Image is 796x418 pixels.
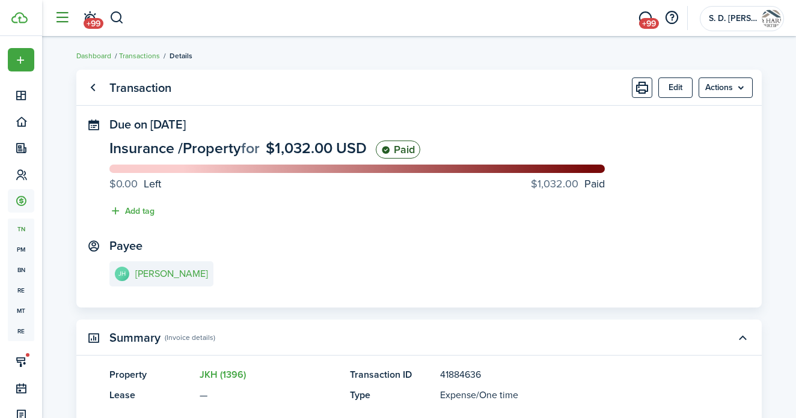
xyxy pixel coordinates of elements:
a: re [8,321,34,341]
button: Toggle accordion [732,327,753,348]
span: for [241,137,260,159]
img: TenantCloud [11,12,28,23]
progress-caption-label-value: $1,032.00 [531,176,578,192]
span: $1,032.00 USD [266,137,367,159]
a: Go back [82,77,103,98]
span: Details [170,50,192,61]
avatar-text: JH [115,267,129,281]
panel-main-title: Transaction [109,81,171,95]
panel-main-title: Summary [109,331,161,345]
button: Open menu [8,48,34,71]
button: Open sidebar [51,7,73,29]
button: Print [632,77,652,98]
menu-btn: Actions [699,77,753,98]
button: Add tag [109,204,155,218]
a: Messaging [634,3,657,34]
panel-main-title: Lease [109,388,194,402]
panel-main-description: / [440,388,693,402]
span: One time [479,388,518,402]
button: Open menu [699,77,753,98]
status: Paid [376,141,420,159]
button: Open resource center [661,8,682,28]
a: Transactions [119,50,160,61]
a: JH[PERSON_NAME] [109,261,213,286]
panel-main-description: 41884636 [440,368,693,382]
a: bn [8,259,34,280]
progress-caption-label: Paid [531,176,605,192]
a: tn [8,219,34,239]
span: Expense [440,388,476,402]
a: Dashboard [76,50,111,61]
panel-main-title: Transaction ID [350,368,434,382]
e-details-info-title: [PERSON_NAME] [135,268,208,279]
progress-caption-label: Left [109,176,161,192]
span: Due on [DATE] [109,115,186,133]
img: S. D. Harris Properties, LLC. [762,9,781,28]
panel-main-title: Property [109,368,194,382]
span: S. D. Harris Properties, LLC. [709,14,757,23]
button: Edit [658,77,693,98]
span: +99 [84,18,103,29]
panel-main-description: — [200,388,338,402]
a: JKH (1396) [200,368,246,381]
span: Insurance / Property [109,137,241,159]
button: Search [109,8,124,28]
panel-main-subtitle: (Invoice details) [165,332,215,343]
span: +99 [639,18,659,29]
a: mt [8,300,34,321]
a: Notifications [78,3,101,34]
a: re [8,280,34,300]
panel-main-title: Type [350,388,434,402]
panel-main-title: Payee [109,239,142,253]
a: pm [8,239,34,259]
progress-caption-label-value: $0.00 [109,176,138,192]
